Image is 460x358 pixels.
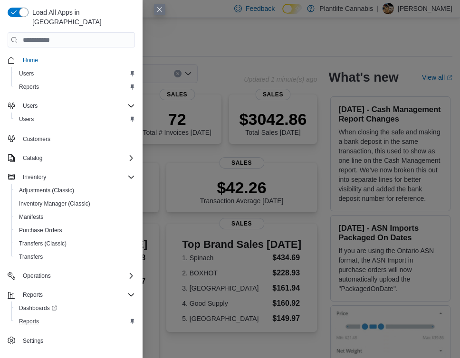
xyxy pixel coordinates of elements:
[15,251,135,263] span: Transfers
[15,198,135,209] span: Inventory Manager (Classic)
[11,197,139,210] button: Inventory Manager (Classic)
[23,173,46,181] span: Inventory
[4,53,139,67] button: Home
[19,187,74,194] span: Adjustments (Classic)
[15,211,135,223] span: Manifests
[29,8,135,27] span: Load All Apps in [GEOGRAPHIC_DATA]
[19,55,42,66] a: Home
[23,154,42,162] span: Catalog
[11,184,139,197] button: Adjustments (Classic)
[4,132,139,145] button: Customers
[23,272,51,280] span: Operations
[15,225,66,236] a: Purchase Orders
[19,335,47,347] a: Settings
[15,302,61,314] a: Dashboards
[19,115,34,123] span: Users
[19,171,50,183] button: Inventory
[19,240,67,247] span: Transfers (Classic)
[11,237,139,250] button: Transfers (Classic)
[4,288,139,301] button: Reports
[15,113,38,125] a: Users
[15,68,38,79] a: Users
[19,270,55,282] button: Operations
[19,304,57,312] span: Dashboards
[4,151,139,165] button: Catalog
[11,67,139,80] button: Users
[19,226,62,234] span: Purchase Orders
[15,81,43,93] a: Reports
[15,68,135,79] span: Users
[11,113,139,126] button: Users
[15,113,135,125] span: Users
[11,315,139,328] button: Reports
[15,198,94,209] a: Inventory Manager (Classic)
[15,316,135,327] span: Reports
[11,250,139,264] button: Transfers
[4,269,139,283] button: Operations
[19,132,135,144] span: Customers
[4,170,139,184] button: Inventory
[19,83,39,91] span: Reports
[8,49,135,349] nav: Complex example
[4,334,139,348] button: Settings
[23,57,38,64] span: Home
[19,289,135,301] span: Reports
[15,185,135,196] span: Adjustments (Classic)
[19,152,46,164] button: Catalog
[23,291,43,299] span: Reports
[19,54,135,66] span: Home
[15,238,70,249] a: Transfers (Classic)
[11,210,139,224] button: Manifests
[15,316,43,327] a: Reports
[19,70,34,77] span: Users
[19,270,135,282] span: Operations
[15,211,47,223] a: Manifests
[15,81,135,93] span: Reports
[19,318,39,325] span: Reports
[154,4,165,15] button: Close this dialog
[11,224,139,237] button: Purchase Orders
[15,238,135,249] span: Transfers (Classic)
[23,337,43,345] span: Settings
[19,335,135,347] span: Settings
[19,100,41,112] button: Users
[19,289,47,301] button: Reports
[15,185,78,196] a: Adjustments (Classic)
[19,133,54,145] a: Customers
[23,135,50,143] span: Customers
[19,213,43,221] span: Manifests
[15,302,135,314] span: Dashboards
[23,102,38,110] span: Users
[4,99,139,113] button: Users
[15,225,135,236] span: Purchase Orders
[11,80,139,94] button: Reports
[19,152,135,164] span: Catalog
[15,251,47,263] a: Transfers
[19,200,90,207] span: Inventory Manager (Classic)
[19,253,43,261] span: Transfers
[11,301,139,315] a: Dashboards
[19,100,135,112] span: Users
[19,171,135,183] span: Inventory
